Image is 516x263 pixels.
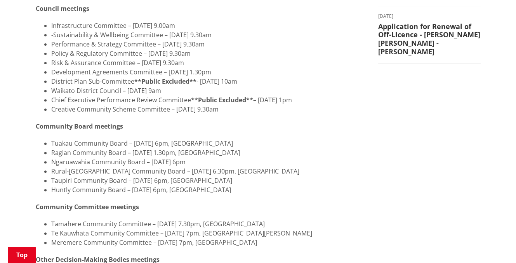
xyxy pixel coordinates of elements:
[51,21,367,30] li: Infrastructure Committee – [DATE] 9.00am
[51,219,367,229] li: Tamahere Community Committee – [DATE] 7.30pm, [GEOGRAPHIC_DATA]
[36,203,139,211] strong: Community Committee meetings
[8,247,36,263] a: Top
[51,167,367,176] li: Rural-[GEOGRAPHIC_DATA] Community Board – [DATE] 6.30pm, [GEOGRAPHIC_DATA]
[51,30,367,40] li: -Sustainability & Wellbeing Committee – [DATE] 9.30am
[378,14,481,19] time: [DATE]
[51,86,367,95] li: Waikato District Council – [DATE] 9am
[36,4,89,13] strong: Council meetings
[51,49,367,58] li: Policy & Regulatory Committee – [DATE] 9.30am
[378,22,481,56] h3: Application for Renewal of Off-Licence - [PERSON_NAME] [PERSON_NAME] - [PERSON_NAME]
[51,58,367,67] li: Risk & Assurance Committee – [DATE] 9.30am
[51,185,367,194] li: Huntly Community Board – [DATE] 6pm, [GEOGRAPHIC_DATA]
[51,229,367,238] li: Te Kauwhata Community Committee – [DATE] 7pm, [GEOGRAPHIC_DATA][PERSON_NAME]
[51,157,367,167] li: Ngaruawahia Community Board – [DATE] 6pm
[51,148,367,157] li: Raglan Community Board – [DATE] 1.30pm, [GEOGRAPHIC_DATA]
[51,238,367,247] li: Meremere Community Committee – [DATE] 7pm, [GEOGRAPHIC_DATA]
[51,67,367,77] li: Development Agreements Committee – [DATE] 1.30pm
[51,105,367,114] li: Creative Community Scheme Committee – [DATE] 9.30am
[378,14,481,56] a: [DATE] Application for Renewal of Off-Licence - [PERSON_NAME] [PERSON_NAME] - [PERSON_NAME]
[51,77,367,86] li: District Plan Sub-Committee - [DATE] 10am
[51,139,367,148] li: Tuakau Community Board – [DATE] 6pm, [GEOGRAPHIC_DATA]
[51,95,367,105] li: Chief Executive Performance Review Committee – [DATE] 1pm
[51,40,367,49] li: Performance & Strategy Committee – [DATE] 9.30am
[51,176,367,185] li: Taupiri Community Board – [DATE] 6pm, [GEOGRAPHIC_DATA]
[480,230,508,258] iframe: Messenger Launcher
[36,122,123,131] strong: Community Board meetings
